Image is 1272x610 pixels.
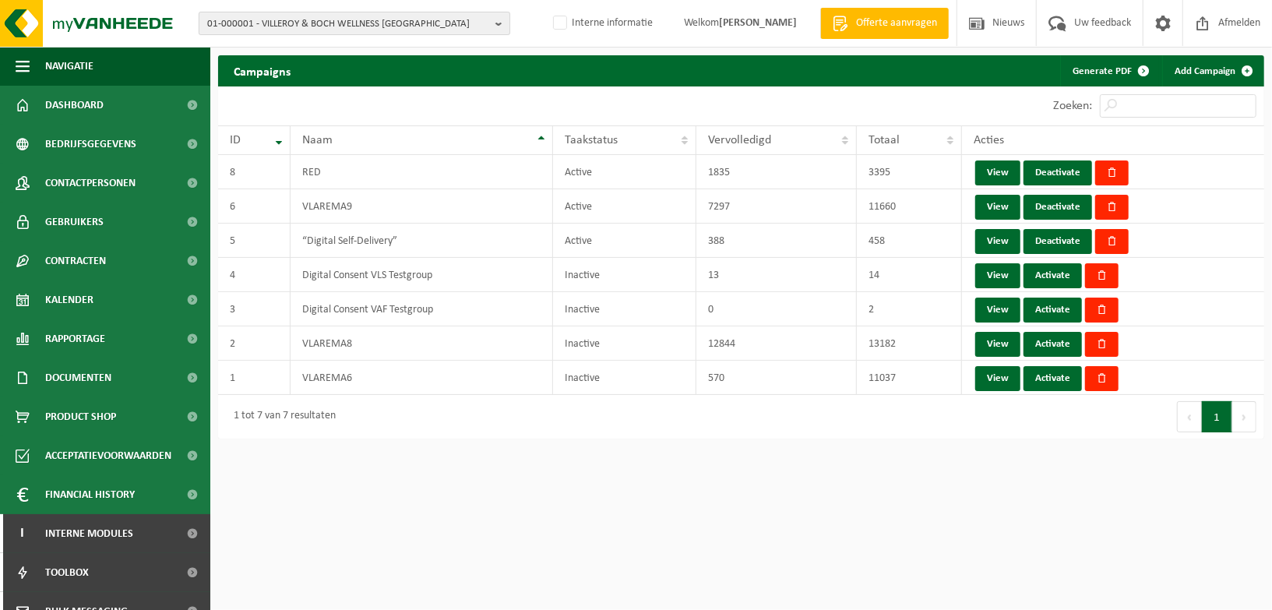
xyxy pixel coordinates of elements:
[291,292,553,326] td: Digital Consent VAF Testgroup
[45,436,171,475] span: Acceptatievoorwaarden
[218,361,291,395] td: 1
[291,224,553,258] td: “Digital Self-Delivery”
[291,189,553,224] td: VLAREMA9
[291,155,553,189] td: RED
[975,298,1020,323] a: View
[1024,160,1092,185] a: Deactivate
[975,263,1020,288] a: View
[857,326,962,361] td: 13182
[302,134,333,146] span: Naam
[553,292,696,326] td: Inactive
[696,189,857,224] td: 7297
[16,514,30,553] span: I
[1060,55,1159,86] a: Generate PDF
[553,361,696,395] td: Inactive
[696,292,857,326] td: 0
[45,553,89,592] span: Toolbox
[696,361,857,395] td: 570
[207,12,489,36] span: 01-000001 - VILLEROY & BOCH WELLNESS [GEOGRAPHIC_DATA]
[45,164,136,203] span: Contactpersonen
[45,125,136,164] span: Bedrijfsgegevens
[226,403,336,431] div: 1 tot 7 van 7 resultaten
[565,134,618,146] span: Taakstatus
[291,258,553,292] td: Digital Consent VLS Testgroup
[857,258,962,292] td: 14
[45,358,111,397] span: Documenten
[45,242,106,280] span: Contracten
[45,280,93,319] span: Kalender
[696,326,857,361] td: 12844
[1053,100,1092,113] label: Zoeken:
[291,361,553,395] td: VLAREMA6
[553,224,696,258] td: Active
[218,258,291,292] td: 4
[1024,195,1092,220] a: Deactivate
[218,292,291,326] td: 3
[291,326,553,361] td: VLAREMA8
[199,12,510,35] button: 01-000001 - VILLEROY & BOCH WELLNESS [GEOGRAPHIC_DATA]
[45,475,135,514] span: Financial History
[696,155,857,189] td: 1835
[1024,263,1082,288] a: Activate
[696,258,857,292] td: 13
[553,326,696,361] td: Inactive
[553,258,696,292] td: Inactive
[230,134,241,146] span: ID
[1024,332,1082,357] a: Activate
[218,55,306,86] h2: Campaigns
[1162,55,1263,86] a: Add Campaign
[45,397,116,436] span: Product Shop
[1024,298,1082,323] a: Activate
[1024,229,1092,254] a: Deactivate
[820,8,949,39] a: Offerte aanvragen
[1232,401,1256,432] button: Next
[857,292,962,326] td: 2
[553,155,696,189] td: Active
[45,47,93,86] span: Navigatie
[218,326,291,361] td: 2
[1177,401,1202,432] button: Previous
[45,319,105,358] span: Rapportage
[550,12,653,35] label: Interne informatie
[857,224,962,258] td: 458
[218,155,291,189] td: 8
[857,155,962,189] td: 3395
[45,203,104,242] span: Gebruikers
[974,134,1004,146] span: Acties
[45,86,104,125] span: Dashboard
[45,514,133,553] span: Interne modules
[857,189,962,224] td: 11660
[218,189,291,224] td: 6
[852,16,941,31] span: Offerte aanvragen
[975,366,1020,391] a: View
[975,195,1020,220] a: View
[696,224,857,258] td: 388
[1202,401,1232,432] button: 1
[1024,366,1082,391] a: Activate
[975,229,1020,254] a: View
[975,160,1020,185] a: View
[975,332,1020,357] a: View
[719,17,797,29] strong: [PERSON_NAME]
[857,361,962,395] td: 11037
[708,134,771,146] span: Vervolledigd
[869,134,900,146] span: Totaal
[218,224,291,258] td: 5
[553,189,696,224] td: Active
